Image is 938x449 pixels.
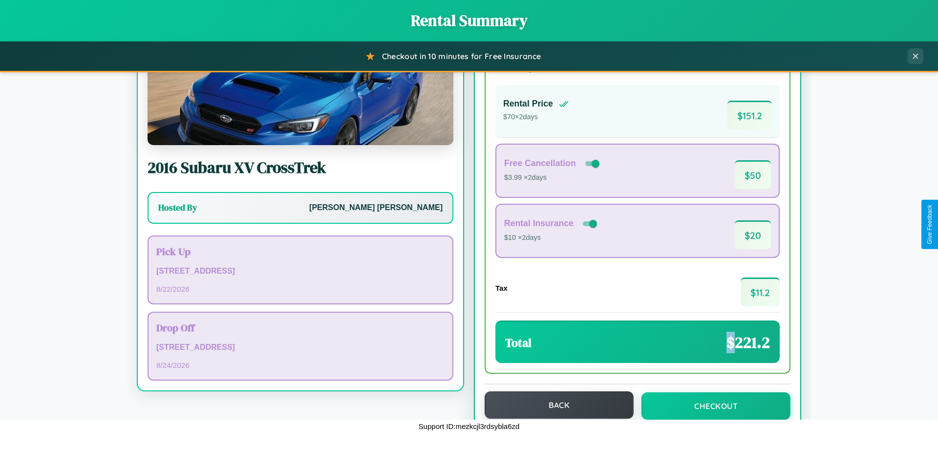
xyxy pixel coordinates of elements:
[156,359,445,372] p: 8 / 24 / 2026
[504,218,574,229] h4: Rental Insurance
[926,205,933,244] div: Give Feedback
[419,420,520,433] p: Support ID: mezkcjl3rdsybla6zd
[148,47,453,145] img: Subaru XV CrossTrek
[10,10,928,31] h1: Rental Summary
[504,158,576,169] h4: Free Cancellation
[727,101,772,129] span: $ 151.2
[504,171,601,184] p: $3.99 × 2 days
[485,391,634,419] button: Back
[156,341,445,355] p: [STREET_ADDRESS]
[741,278,780,306] span: $ 11.2
[735,220,771,249] span: $ 20
[156,282,445,296] p: 8 / 22 / 2026
[503,99,553,109] h4: Rental Price
[309,201,443,215] p: [PERSON_NAME] [PERSON_NAME]
[495,284,508,292] h4: Tax
[504,232,599,244] p: $10 × 2 days
[156,244,445,258] h3: Pick Up
[641,392,790,420] button: Checkout
[735,160,771,189] span: $ 50
[148,157,453,178] h2: 2016 Subaru XV CrossTrek
[726,332,770,353] span: $ 221.2
[503,111,569,124] p: $ 70 × 2 days
[158,202,197,214] h3: Hosted By
[382,51,541,61] span: Checkout in 10 minutes for Free Insurance
[505,335,532,351] h3: Total
[156,321,445,335] h3: Drop Off
[156,264,445,278] p: [STREET_ADDRESS]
